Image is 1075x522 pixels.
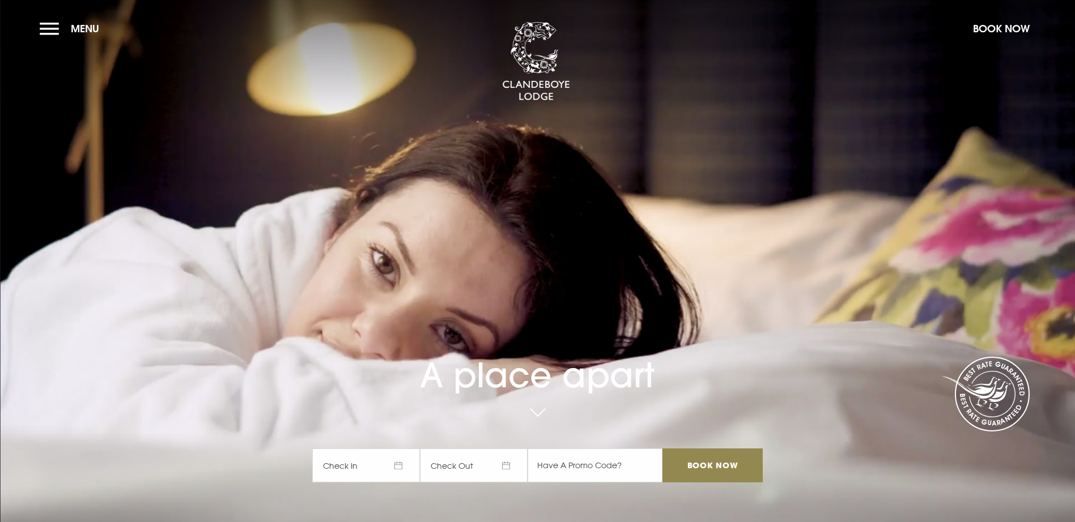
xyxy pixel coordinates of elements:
[40,16,105,41] button: Menu
[502,22,570,101] img: Clandeboye Lodge
[662,448,762,482] input: Book Now
[312,323,762,395] h1: A place apart
[967,16,1035,41] button: Book Now
[71,22,99,35] span: Menu
[312,448,420,482] span: Check In
[528,448,662,482] input: Have A Promo Code?
[420,448,528,482] span: Check Out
